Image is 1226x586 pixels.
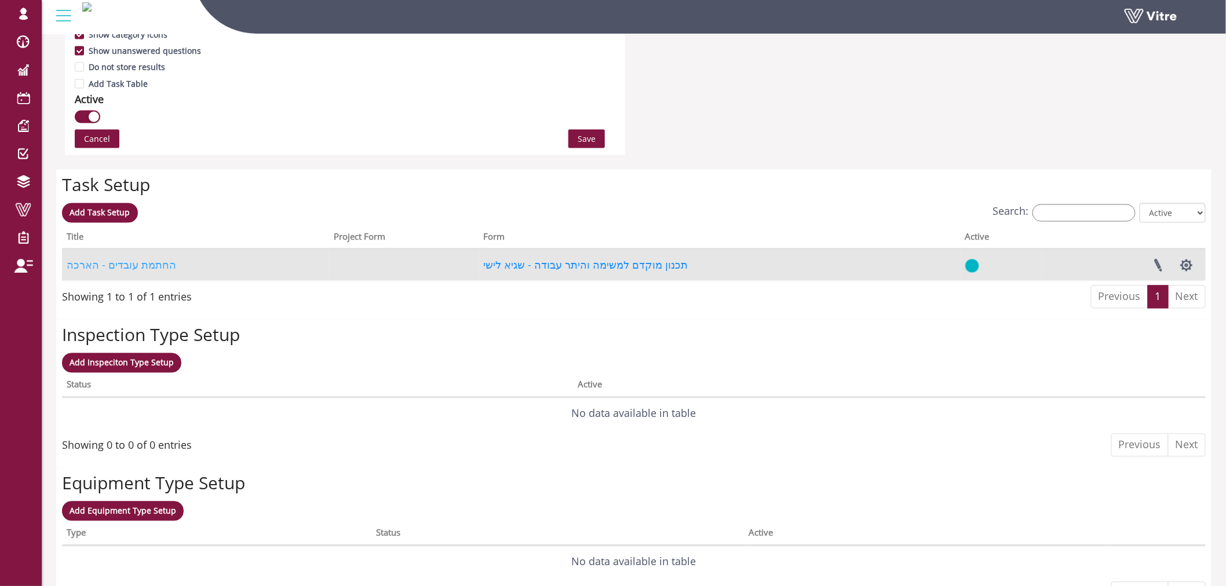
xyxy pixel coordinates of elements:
[568,130,605,148] button: Save
[67,258,176,272] a: החתמת עובדים - הארכה
[84,78,152,89] span: Add Task Table
[70,506,176,517] span: Add Equipment Type Setup
[62,501,184,521] a: Add Equipment Type Setup
[62,398,1206,429] td: No data available in table
[578,133,596,145] span: Save
[484,258,688,272] a: תכנון מוקדם למשימה והיתר עבודה - שגיא לישי
[62,203,138,223] a: Add Task Setup
[1032,204,1136,222] input: Search:
[62,474,1206,493] h2: Equipment Type Setup
[745,524,1105,546] th: Active
[574,376,1069,398] th: Active
[62,524,371,546] th: Type
[1148,285,1169,309] a: 1
[84,29,172,40] span: Show category icons
[70,207,130,218] span: Add Task Setup
[82,2,92,12] img: 40d9aad5-a737-4999-9f13-b3f23ddca12b.png
[84,45,206,56] span: Show unanswered questions
[62,284,192,305] div: Showing 1 to 1 of 1 entries
[62,546,1206,577] td: No data available in table
[329,228,479,250] th: Project Form
[965,259,979,273] img: yes
[993,203,1136,221] label: Search:
[62,325,1206,345] h2: Inspection Type Setup
[75,91,104,107] div: Active
[75,130,119,148] button: Cancel
[62,376,574,398] th: Status
[62,228,329,250] th: Title
[62,353,181,373] a: Add Inspeciton Type Setup
[371,524,744,546] th: Status
[961,228,1043,250] th: Active
[62,433,192,453] div: Showing 0 to 0 of 0 entries
[84,61,170,72] span: Do not store results
[62,175,1206,195] h2: Task Setup
[84,133,110,145] span: Cancel
[479,228,961,250] th: Form
[70,357,174,368] span: Add Inspeciton Type Setup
